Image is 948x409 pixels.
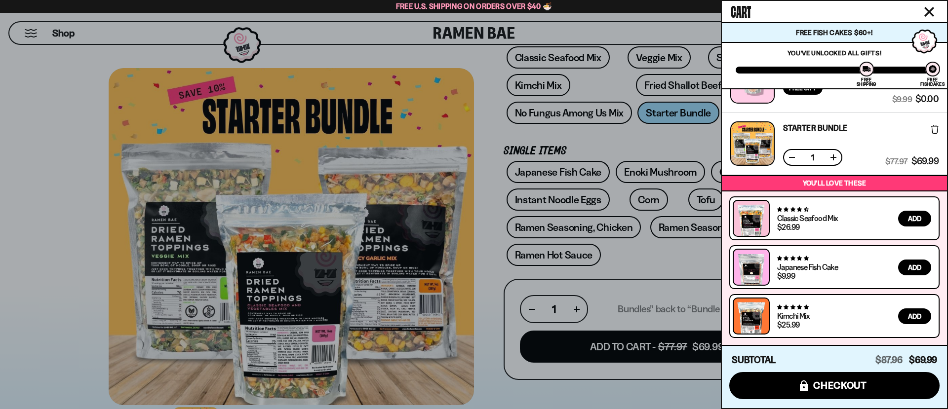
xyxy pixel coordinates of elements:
span: Add [908,313,921,320]
div: Free Shipping [857,77,876,86]
span: Free Fish Cakes $60+! [796,28,872,37]
div: $26.99 [777,223,799,231]
button: Close cart [922,4,937,19]
span: checkout [813,380,867,391]
span: Add [908,215,921,222]
span: $87.96 [875,354,903,366]
div: Free Fishcakes [920,77,945,86]
button: Add [898,260,931,275]
span: 4.68 stars [777,206,808,213]
span: Free U.S. Shipping on Orders over $40 🍜 [396,1,553,11]
span: 4.77 stars [777,255,808,261]
span: $69.99 [909,354,937,366]
button: Add [898,211,931,226]
p: You've unlocked all gifts! [736,49,933,57]
button: checkout [729,372,940,399]
button: Add [898,308,931,324]
span: 1 [805,153,821,161]
span: $69.99 [911,157,939,166]
span: $9.99 [892,95,912,104]
div: $9.99 [777,272,795,280]
span: Add [908,264,921,271]
p: You’ll love these [724,179,945,188]
span: 4.76 stars [777,304,808,310]
a: Classic Seafood Mix [777,213,838,223]
h4: Subtotal [732,355,776,365]
span: Cart [731,0,751,20]
a: Japanese Fish Cake [777,262,838,272]
a: Starter Bundle [783,124,847,132]
div: $25.99 [777,321,799,329]
a: Kimchi Mix [777,311,809,321]
span: $0.00 [915,95,939,104]
span: $77.97 [885,157,908,166]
